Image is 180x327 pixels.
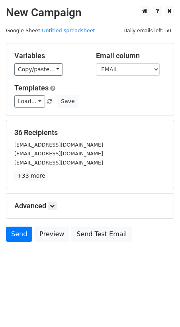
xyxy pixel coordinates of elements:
[34,227,69,242] a: Preview
[14,151,103,157] small: [EMAIL_ADDRESS][DOMAIN_NAME]
[14,128,166,137] h5: 36 Recipients
[14,160,103,166] small: [EMAIL_ADDRESS][DOMAIN_NAME]
[14,202,166,210] h5: Advanced
[14,63,63,76] a: Copy/paste...
[6,27,95,33] small: Google Sheet:
[14,84,49,92] a: Templates
[14,142,103,148] small: [EMAIL_ADDRESS][DOMAIN_NAME]
[121,26,174,35] span: Daily emails left: 50
[121,27,174,33] a: Daily emails left: 50
[96,51,166,60] h5: Email column
[14,171,48,181] a: +33 more
[14,95,45,108] a: Load...
[71,227,132,242] a: Send Test Email
[57,95,78,108] button: Save
[6,6,174,20] h2: New Campaign
[6,227,32,242] a: Send
[14,51,84,60] h5: Variables
[42,27,95,33] a: Untitled spreadsheet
